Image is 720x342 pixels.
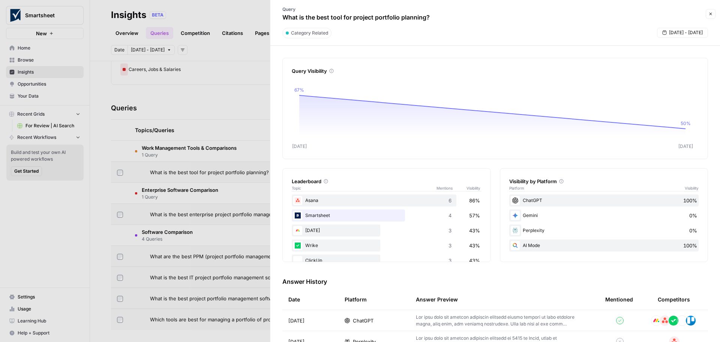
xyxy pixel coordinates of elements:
[293,211,302,220] img: 5cuav38ea7ik6bml9bibikyvs1ka
[509,209,699,221] div: Gemini
[292,240,481,252] div: Wrike
[509,240,699,252] div: AI Mode
[683,242,697,249] span: 100%
[436,185,466,191] span: Mentions
[292,178,481,185] div: Leaderboard
[416,289,593,310] div: Answer Preview
[605,289,633,310] div: Mentioned
[292,67,699,75] div: Query Visibility
[685,185,699,191] span: Visibility
[651,315,661,326] img: j0006o4w6wdac5z8yzb60vbgsr6k
[293,196,302,205] img: li8d5ttnro2voqnqabfqcnxcmgof
[292,194,481,206] div: Asana
[469,242,480,249] span: 43%
[683,197,697,204] span: 100%
[353,317,373,324] span: ChatGPT
[282,6,430,13] p: Query
[292,255,481,267] div: ClickUp
[291,30,328,36] span: Category Related
[466,185,481,191] span: Visibility
[660,315,670,326] img: li8d5ttnro2voqnqabfqcnxcmgof
[668,315,679,326] img: 38hturkwgamgyxz8tysiotw05f3x
[509,178,699,185] div: Visibility by Platform
[677,315,687,326] img: e49ksheoddnm0r4mphetc37pii0m
[669,29,703,36] span: [DATE] - [DATE]
[678,143,693,149] tspan: [DATE]
[658,296,690,303] div: Competitors
[685,315,696,326] img: dsapf59eflvgghzeeaxzhlzx3epe
[469,257,480,264] span: 43%
[292,143,307,149] tspan: [DATE]
[689,212,697,219] span: 0%
[657,28,708,38] button: [DATE] - [DATE]
[469,227,480,234] span: 43%
[292,209,481,221] div: Smartsheet
[292,185,436,191] span: Topic
[448,257,451,264] span: 3
[509,185,524,191] span: Platform
[294,87,304,93] tspan: 67%
[345,289,367,310] div: Platform
[509,194,699,206] div: ChatGPT
[282,13,430,22] p: What is the best tool for project portfolio planning?
[469,197,480,204] span: 86%
[288,317,304,324] span: [DATE]
[416,314,581,327] p: Lor ipsu dolo sit ametcon adipiscin elitsedd eiusmo tempori ut labo etdolore magna, aliq enim, ad...
[448,212,451,219] span: 4
[448,197,451,204] span: 6
[293,256,302,265] img: e49ksheoddnm0r4mphetc37pii0m
[689,227,697,234] span: 0%
[288,289,300,310] div: Date
[448,242,451,249] span: 3
[293,241,302,250] img: 38hturkwgamgyxz8tysiotw05f3x
[293,226,302,235] img: j0006o4w6wdac5z8yzb60vbgsr6k
[681,121,691,126] tspan: 50%
[448,227,451,234] span: 3
[282,277,708,286] h3: Answer History
[469,212,480,219] span: 57%
[292,224,481,237] div: [DATE]
[509,224,699,237] div: Perplexity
